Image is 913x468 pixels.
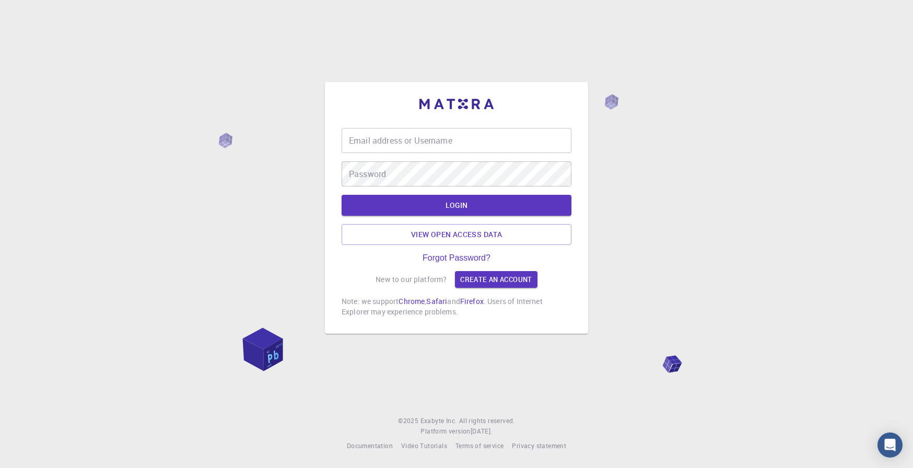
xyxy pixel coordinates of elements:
[347,441,393,451] a: Documentation
[877,432,903,458] div: Open Intercom Messenger
[426,296,447,306] a: Safari
[376,274,447,285] p: New to our platform?
[342,296,571,317] p: Note: we support , and . Users of Internet Explorer may experience problems.
[420,416,457,426] a: Exabyte Inc.
[512,441,566,451] a: Privacy statement
[401,441,447,451] a: Video Tutorials
[423,253,490,263] a: Forgot Password?
[471,426,493,437] a: [DATE].
[471,427,493,435] span: [DATE] .
[459,416,515,426] span: All rights reserved.
[420,416,457,425] span: Exabyte Inc.
[460,296,484,306] a: Firefox
[342,195,571,216] button: LOGIN
[512,441,566,450] span: Privacy statement
[342,224,571,245] a: View open access data
[455,271,537,288] a: Create an account
[420,426,470,437] span: Platform version
[398,416,420,426] span: © 2025
[455,441,504,451] a: Terms of service
[399,296,425,306] a: Chrome
[455,441,504,450] span: Terms of service
[347,441,393,450] span: Documentation
[401,441,447,450] span: Video Tutorials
